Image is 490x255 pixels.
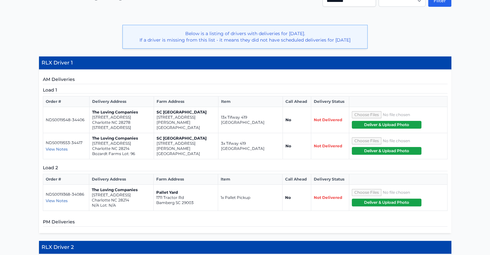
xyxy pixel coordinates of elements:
[218,107,283,133] td: 13x Tifway 419 [GEOGRAPHIC_DATA]
[156,190,215,195] p: Pallet Yard
[92,115,151,120] p: [STREET_ADDRESS]
[46,198,68,203] span: View Notes
[311,174,349,185] th: Delivery Status
[89,174,153,185] th: Delivery Address
[46,192,86,197] p: NDS0019368-34086
[282,174,311,185] th: Call Ahead
[218,96,283,107] th: Item
[46,117,87,123] p: NDS0019548-34406
[46,147,68,152] span: View Notes
[352,199,421,206] button: Deliver & Upload Photo
[156,195,215,200] p: 1711 Tractor Rd
[128,30,362,43] p: Below is a listing of drivers with deliveries for [DATE]. If a driver is missing from this list -...
[92,187,151,192] p: The Loving Companies
[43,174,89,185] th: Order #
[157,136,216,141] p: SC [GEOGRAPHIC_DATA]
[157,110,216,115] p: SC [GEOGRAPHIC_DATA]
[285,143,291,148] strong: No
[39,56,451,70] h4: RLX Driver 1
[46,140,87,145] p: NDS0019553-34417
[92,125,151,130] p: [STREET_ADDRESS]
[92,136,151,141] p: The Loving Companies
[285,117,291,122] strong: No
[283,96,311,107] th: Call Ahead
[92,146,151,151] p: Charlotte NC 28214
[218,185,282,211] td: 1x Pallet Pickup
[157,151,216,156] p: [GEOGRAPHIC_DATA]
[157,115,216,125] p: [STREET_ADDRESS][PERSON_NAME]
[43,76,447,84] h5: AM Deliveries
[157,125,216,130] p: [GEOGRAPHIC_DATA]
[156,200,215,205] p: Bamberg SC 29003
[92,192,151,198] p: [STREET_ADDRESS]
[154,96,218,107] th: Farm Address
[314,195,342,200] span: Not Delivered
[43,87,447,93] h5: Load 1
[352,147,421,155] button: Deliver & Upload Photo
[39,241,451,254] h4: RLX Driver 2
[92,141,151,146] p: [STREET_ADDRESS]
[314,117,342,122] span: Not Delivered
[218,174,282,185] th: Item
[92,198,151,203] p: Charlotte NC 28214
[311,96,349,107] th: Delivery Status
[314,143,342,148] span: Not Delivered
[157,141,216,151] p: [STREET_ADDRESS][PERSON_NAME]
[285,195,291,200] strong: No
[153,174,218,185] th: Farm Address
[43,164,447,171] h5: Load 2
[43,96,89,107] th: Order #
[352,121,421,129] button: Deliver & Upload Photo
[43,219,447,227] h5: PM Deliveries
[218,133,283,159] td: 3x Tifway 419 [GEOGRAPHIC_DATA]
[89,96,154,107] th: Delivery Address
[92,151,151,156] p: Bozardt Farms Lot: 96
[92,120,151,125] p: Charlotte NC 28278
[92,203,151,208] p: N/A Lot: N/A
[92,110,151,115] p: The Loving Companies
